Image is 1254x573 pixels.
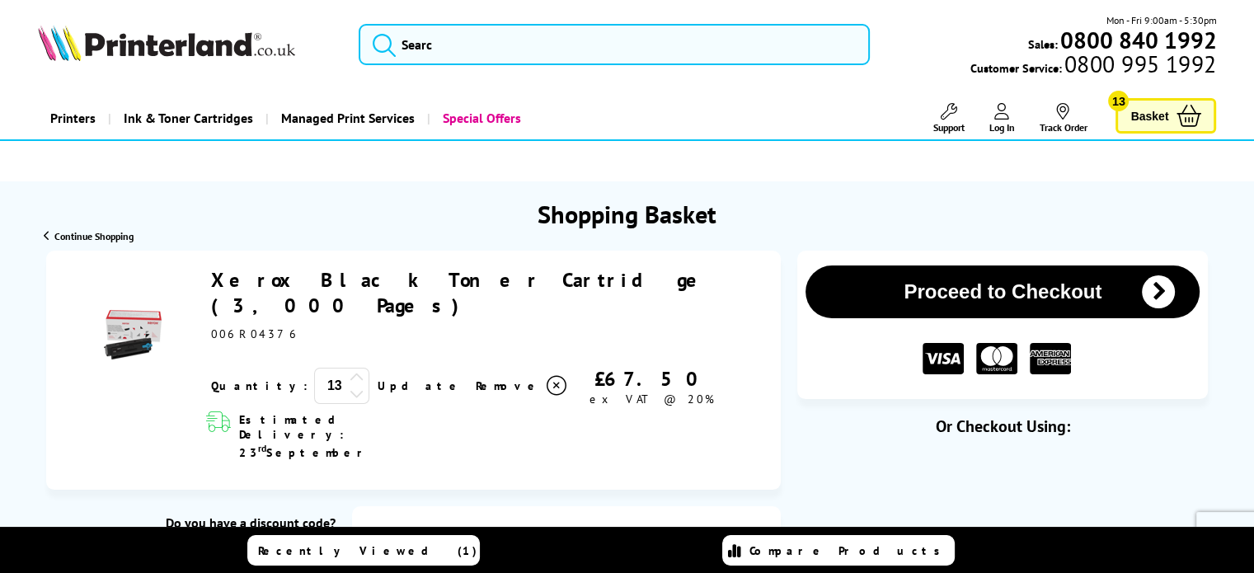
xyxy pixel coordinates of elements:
[427,97,533,139] a: Special Offers
[932,121,964,134] span: Support
[970,56,1216,76] span: Customer Service:
[1130,105,1168,127] span: Basket
[1115,98,1216,134] a: Basket 13
[476,378,541,393] span: Remove
[1057,32,1216,48] a: 0800 840 1992
[923,343,964,375] img: VISA
[44,230,134,242] a: Continue Shopping
[359,24,870,65] input: Searc
[797,416,1208,437] div: Or Checkout Using:
[722,535,955,566] a: Compare Products
[265,97,427,139] a: Managed Print Services
[545,523,748,548] div: £877.50
[989,121,1014,134] span: Log In
[385,523,545,548] div: Sub Total:
[54,230,134,242] span: Continue Shopping
[211,267,714,318] a: Xerox Black Toner Cartridge (3,000 Pages)
[569,366,735,392] div: £67.50
[378,378,463,393] a: Update
[589,392,714,406] span: ex VAT @ 20%
[838,463,1167,519] iframe: PayPal
[1030,343,1071,375] img: American Express
[932,103,964,134] a: Support
[476,373,569,398] a: Delete item from your basket
[38,25,295,61] img: Printerland Logo
[1059,25,1216,55] b: 0800 840 1992
[104,306,162,364] img: Xerox Black Toner Cartridge (3,000 Pages)
[1027,36,1057,52] span: Sales:
[989,103,1014,134] a: Log In
[211,326,301,341] span: 006R04376
[258,442,266,454] sup: rd
[247,535,480,566] a: Recently Viewed (1)
[38,97,108,139] a: Printers
[749,543,949,558] span: Compare Products
[1039,103,1087,134] a: Track Order
[1106,12,1216,28] span: Mon - Fri 9:00am - 5:30pm
[258,543,477,558] span: Recently Viewed (1)
[211,378,308,393] span: Quantity:
[239,412,432,460] span: Estimated Delivery: 23 September
[1062,56,1216,72] span: 0800 995 1992
[78,514,336,531] div: Do you have a discount code?
[38,25,338,64] a: Printerland Logo
[805,265,1200,318] button: Proceed to Checkout
[976,343,1017,375] img: MASTER CARD
[538,198,716,230] h1: Shopping Basket
[1108,91,1129,111] span: 13
[108,97,265,139] a: Ink & Toner Cartridges
[124,97,253,139] span: Ink & Toner Cartridges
